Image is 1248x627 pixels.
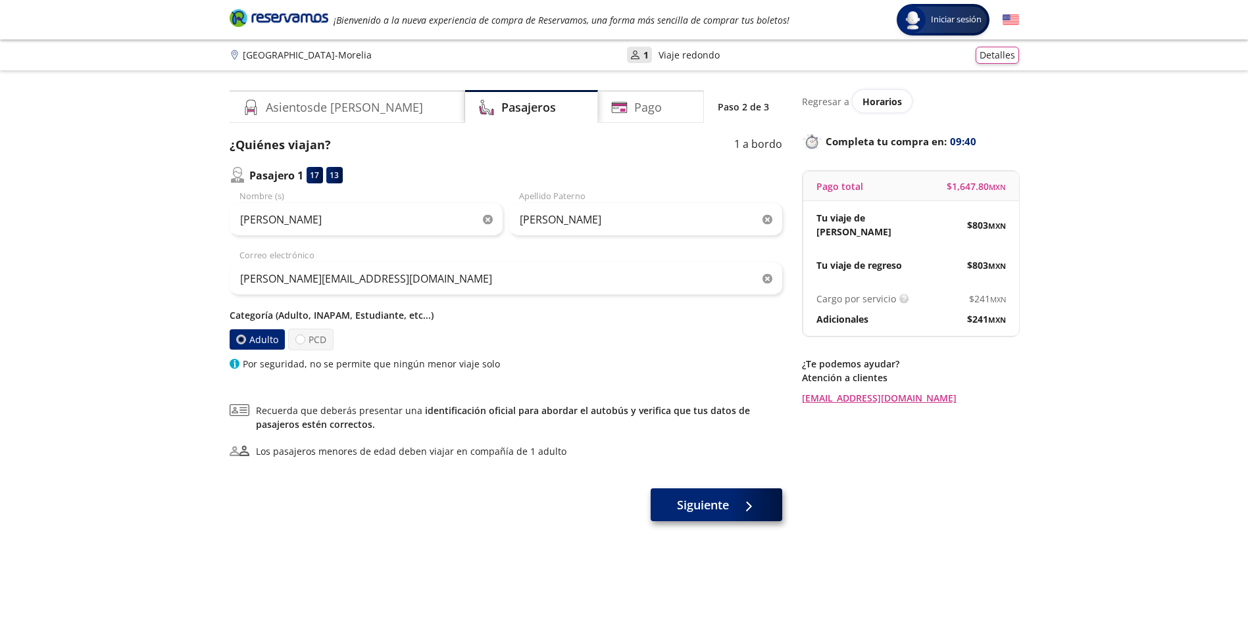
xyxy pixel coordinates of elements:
[643,48,649,62] p: 1
[988,261,1006,271] small: MXN
[989,182,1006,192] small: MXN
[307,167,323,183] div: 17
[802,357,1019,371] p: ¿Te podemos ayudar?
[230,136,331,154] p: ¿Quiénes viajan?
[990,294,1006,304] small: MXN
[651,488,782,521] button: Siguiente
[816,258,902,272] p: Tu viaje de regreso
[509,203,782,236] input: Apellido Paterno
[230,203,503,236] input: Nombre (s)
[288,329,334,350] label: PCD
[501,99,556,116] h4: Pasajeros
[802,132,1019,151] p: Completa tu compra en :
[677,496,729,514] span: Siguiente
[802,95,849,108] p: Regresar a
[256,404,750,430] a: identificación oficial para abordar el autobús y verifica que tus datos de pasajeros estén correc...
[802,90,1019,112] div: Regresar a ver horarios
[243,357,500,371] p: Por seguridad, no se permite que ningún menor viaje solo
[256,404,782,431] span: Recuerda que deberás presentar una
[988,315,1006,325] small: MXN
[229,329,285,350] label: Adulto
[802,391,1019,405] a: [EMAIL_ADDRESS][DOMAIN_NAME]
[659,48,720,62] p: Viaje redondo
[967,218,1006,232] span: $ 803
[967,258,1006,272] span: $ 803
[718,100,769,114] p: Paso 2 de 3
[266,99,423,116] h4: Asientos de [PERSON_NAME]
[243,48,372,62] p: [GEOGRAPHIC_DATA] - Morelia
[988,221,1006,231] small: MXN
[634,99,662,116] h4: Pago
[969,292,1006,306] span: $ 241
[947,179,1006,193] span: $ 1,647.80
[950,134,976,149] span: 09:40
[334,14,789,26] em: ¡Bienvenido a la nueva experiencia de compra de Reservamos, una forma más sencilla de comprar tus...
[802,371,1019,384] p: Atención a clientes
[816,292,896,306] p: Cargo por servicio
[976,47,1019,64] button: Detalles
[1003,12,1019,28] button: English
[862,95,902,108] span: Horarios
[816,179,863,193] p: Pago total
[249,168,303,183] p: Pasajero 1
[816,312,868,326] p: Adicionales
[230,8,328,28] i: Brand Logo
[326,167,343,183] div: 13
[230,8,328,32] a: Brand Logo
[816,211,911,239] p: Tu viaje de [PERSON_NAME]
[230,262,782,295] input: Correo electrónico
[734,136,782,154] p: 1 a bordo
[926,13,987,26] span: Iniciar sesión
[256,444,566,458] div: Los pasajeros menores de edad deben viajar en compañía de 1 adulto
[967,312,1006,326] span: $ 241
[230,308,782,322] p: Categoría (Adulto, INAPAM, Estudiante, etc...)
